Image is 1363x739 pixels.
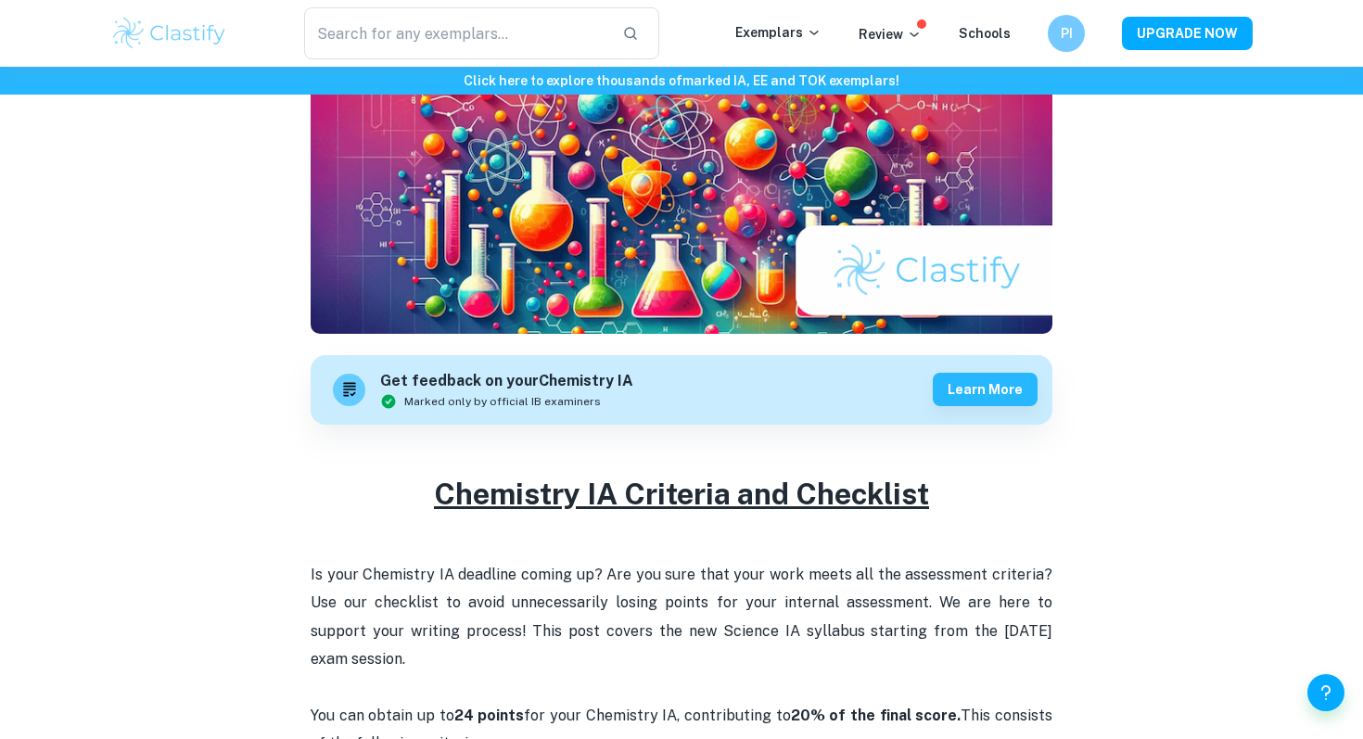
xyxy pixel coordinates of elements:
img: Clastify logo [110,15,228,52]
button: Help and Feedback [1307,674,1344,711]
p: Exemplars [735,22,822,43]
h6: PI [1056,23,1077,44]
a: Get feedback on yourChemistry IAMarked only by official IB examinersLearn more [311,355,1052,425]
a: Schools [959,26,1011,41]
span: Marked only by official IB examiners [404,393,601,410]
u: Chemistry IA Criteria and Checklist [434,477,929,511]
h6: Click here to explore thousands of marked IA, EE and TOK exemplars ! [4,70,1359,91]
span: Is your Chemistry IA deadline coming up? Are you sure that your work meets all the assessment cri... [311,566,1056,668]
input: Search for any exemplars... [304,7,607,59]
strong: 20% of the final score. [791,707,962,724]
button: UPGRADE NOW [1122,17,1253,50]
strong: 24 points [454,707,525,724]
p: Review [859,24,922,45]
button: PI [1048,15,1085,52]
button: Learn more [933,373,1038,406]
h6: Get feedback on your Chemistry IA [380,370,633,393]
